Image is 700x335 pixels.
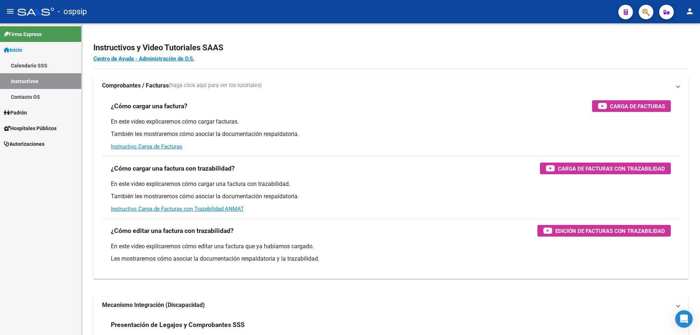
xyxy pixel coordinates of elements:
[111,143,182,150] a: Instructivo Carga de Facturas
[169,82,262,90] span: (haga click aquí para ver los tutoriales)
[610,102,665,111] span: Carga de Facturas
[4,140,44,148] span: Autorizaciones
[93,41,688,55] h2: Instructivos y Video Tutoriales SAAS
[592,100,671,112] button: Carga de Facturas
[685,7,694,16] mat-icon: person
[111,255,671,263] p: Les mostraremos cómo asociar la documentación respaldatoria y la trazabilidad.
[93,77,688,94] mat-expansion-panel-header: Comprobantes / Facturas(haga click aquí para ver los tutoriales)
[111,206,244,212] a: Instructivo Carga de Facturas con Trazabilidad ANMAT
[111,101,187,111] h3: ¿Cómo cargar una factura?
[111,163,235,174] h3: ¿Cómo cargar una factura con trazabilidad?
[102,82,169,90] strong: Comprobantes / Facturas
[102,301,205,309] strong: Mecanismo Integración (Discapacidad)
[93,55,194,62] a: Centro de Ayuda - Administración de O.S.
[675,310,693,328] div: Open Intercom Messenger
[111,118,671,126] p: En este video explicaremos cómo cargar facturas.
[4,124,57,132] span: Hospitales Públicos
[4,30,42,38] span: Firma Express
[93,94,688,279] div: Comprobantes / Facturas(haga click aquí para ver los tutoriales)
[555,226,665,235] span: Edición de Facturas con Trazabilidad
[111,242,671,250] p: En este video explicaremos cómo editar una factura que ya habíamos cargado.
[111,320,245,330] h3: Presentación de Legajos y Comprobantes SSS
[111,226,234,236] h3: ¿Cómo editar una factura con trazabilidad?
[111,180,671,188] p: En este video explicaremos cómo cargar una factura con trazabilidad.
[93,296,688,314] mat-expansion-panel-header: Mecanismo Integración (Discapacidad)
[4,46,22,54] span: Inicio
[4,109,27,117] span: Padrón
[111,192,671,200] p: También les mostraremos cómo asociar la documentación respaldatoria.
[558,164,665,173] span: Carga de Facturas con Trazabilidad
[6,7,15,16] mat-icon: menu
[58,4,87,20] span: - ospsip
[537,225,671,237] button: Edición de Facturas con Trazabilidad
[540,163,671,174] button: Carga de Facturas con Trazabilidad
[111,130,671,138] p: También les mostraremos cómo asociar la documentación respaldatoria.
